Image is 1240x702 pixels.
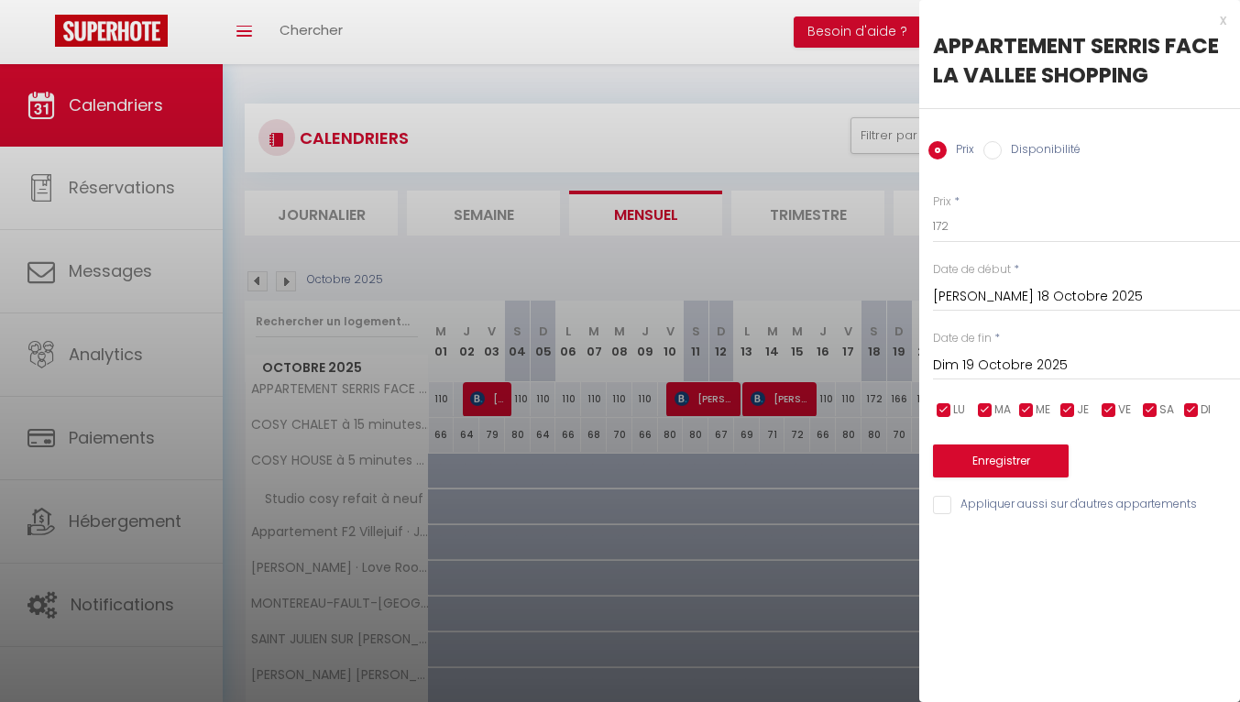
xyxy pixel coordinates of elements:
[933,330,992,347] label: Date de fin
[1159,401,1174,419] span: SA
[1002,141,1081,161] label: Disponibilité
[15,7,70,62] button: Ouvrir le widget de chat LiveChat
[933,261,1011,279] label: Date de début
[947,141,974,161] label: Prix
[1118,401,1131,419] span: VE
[1201,401,1211,419] span: DI
[1077,401,1089,419] span: JE
[1036,401,1050,419] span: ME
[953,401,965,419] span: LU
[933,31,1226,90] div: APPARTEMENT SERRIS FACE LA VALLEE SHOPPING
[933,444,1069,477] button: Enregistrer
[933,193,951,211] label: Prix
[919,9,1226,31] div: x
[994,401,1011,419] span: MA
[1162,620,1226,688] iframe: Chat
